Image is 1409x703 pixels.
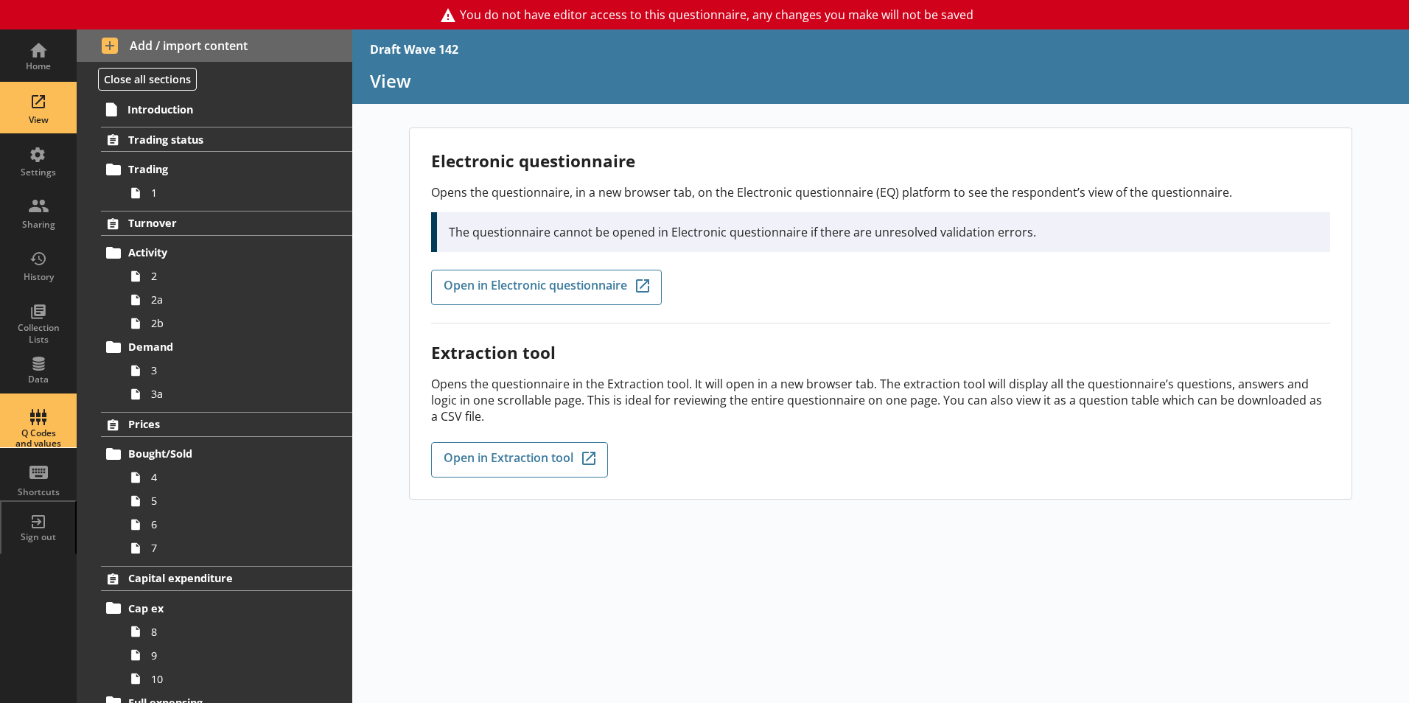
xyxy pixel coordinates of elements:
[124,359,352,382] a: 3
[124,513,352,536] a: 6
[13,322,64,345] div: Collection Lists
[101,412,352,437] a: Prices
[151,541,315,555] span: 7
[151,293,315,307] span: 2a
[101,566,352,591] a: Capital expenditure
[151,625,315,639] span: 8
[128,447,309,461] span: Bought/Sold
[13,531,64,543] div: Sign out
[101,158,352,181] a: Trading
[101,335,352,359] a: Demand
[13,167,64,178] div: Settings
[77,29,352,62] button: Add / import content
[431,341,1330,364] h2: Extraction tool
[151,470,315,484] span: 4
[13,60,64,72] div: Home
[444,279,627,295] span: Open in Electronic questionnaire
[151,494,315,508] span: 5
[444,452,573,468] span: Open in Extraction tool
[124,667,352,690] a: 10
[151,186,315,200] span: 1
[151,517,315,531] span: 6
[108,442,352,560] li: Bought/Sold4567
[151,363,315,377] span: 3
[13,219,64,231] div: Sharing
[370,41,458,57] div: Draft Wave 142
[128,245,309,259] span: Activity
[128,162,309,176] span: Trading
[128,340,309,354] span: Demand
[98,68,197,91] button: Close all sections
[108,335,352,406] li: Demand33a
[127,102,309,116] span: Introduction
[124,643,352,667] a: 9
[431,442,608,478] a: Open in Extraction tool
[431,270,662,305] a: Open in Electronic questionnaire
[124,466,352,489] a: 4
[128,601,309,615] span: Cap ex
[431,376,1330,424] p: Opens the questionnaire in the Extraction tool. It will open in a new browser tab. The extraction...
[128,571,309,585] span: Capital expenditure
[13,428,64,450] div: Q Codes and values
[124,382,352,406] a: 3a
[108,241,352,335] li: Activity22a2b
[102,38,328,54] span: Add / import content
[13,271,64,283] div: History
[77,412,352,560] li: PricesBought/Sold4567
[370,69,1391,92] h1: View
[13,374,64,385] div: Data
[124,265,352,288] a: 2
[101,596,352,620] a: Cap ex
[124,181,352,205] a: 1
[431,184,1330,200] p: Opens the questionnaire, in a new browser tab, on the Electronic questionnaire (EQ) platform to s...
[128,133,309,147] span: Trading status
[128,216,309,230] span: Turnover
[151,387,315,401] span: 3a
[100,97,352,121] a: Introduction
[431,150,1330,172] h2: Electronic questionnaire
[108,158,352,205] li: Trading1
[77,127,352,204] li: Trading statusTrading1
[108,596,352,690] li: Cap ex8910
[124,489,352,513] a: 5
[151,316,315,330] span: 2b
[77,211,352,406] li: TurnoverActivity22a2bDemand33a
[101,241,352,265] a: Activity
[124,312,352,335] a: 2b
[124,536,352,560] a: 7
[151,648,315,662] span: 9
[151,672,315,686] span: 10
[13,486,64,498] div: Shortcuts
[128,417,309,431] span: Prices
[124,288,352,312] a: 2a
[124,620,352,643] a: 8
[449,224,1318,240] p: The questionnaire cannot be opened in Electronic questionnaire if there are unresolved validation...
[151,269,315,283] span: 2
[101,442,352,466] a: Bought/Sold
[101,211,352,236] a: Turnover
[101,127,352,152] a: Trading status
[13,114,64,126] div: View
